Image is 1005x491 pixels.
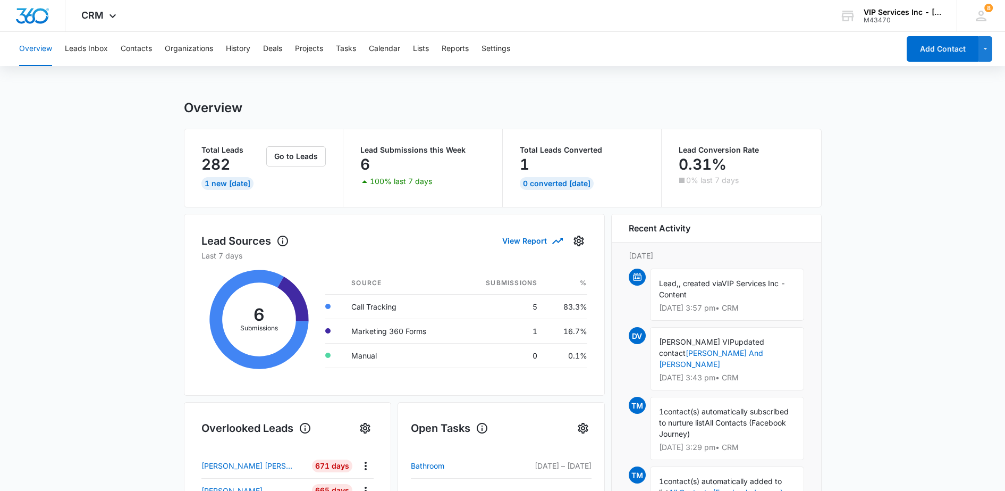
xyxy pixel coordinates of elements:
td: 5 [459,294,546,319]
h1: Overview [184,100,242,116]
p: [DATE] [629,250,804,261]
span: Lead, [659,279,679,288]
button: Reports [442,32,469,66]
div: 0 Converted [DATE] [520,177,594,190]
button: Settings [482,32,510,66]
button: View Report [502,231,562,250]
p: 0.31% [679,156,727,173]
h6: Recent Activity [629,222,690,235]
span: 8 [984,4,993,12]
button: Lists [413,32,429,66]
button: Leads Inbox [65,32,108,66]
th: Source [343,272,459,295]
p: [DATE] – [DATE] [478,460,592,471]
p: Lead Submissions this Week [360,146,485,154]
th: Submissions [459,272,546,295]
p: 6 [360,156,370,173]
div: notifications count [984,4,993,12]
td: 16.7% [546,319,587,343]
button: Deals [263,32,282,66]
p: Total Leads [201,146,265,154]
p: Total Leads Converted [520,146,645,154]
td: Call Tracking [343,294,459,319]
h1: Open Tasks [411,420,488,436]
div: account id [864,16,941,24]
span: 1 [659,407,664,416]
a: Bathroom [411,460,478,472]
span: DV [629,327,646,344]
h1: Overlooked Leads [201,420,311,436]
button: Contacts [121,32,152,66]
p: Last 7 days [201,250,587,261]
span: tm [629,467,646,484]
span: 1 [659,477,664,486]
p: [DATE] 3:43 pm • CRM [659,374,795,381]
td: Marketing 360 Forms [343,319,459,343]
button: Organizations [165,32,213,66]
button: Actions [357,457,374,474]
a: Go to Leads [266,152,326,161]
span: All Contacts (Facebook Journey) [659,418,786,438]
td: 0.1% [546,343,587,368]
span: VIP Services Inc - Content [659,279,786,299]
button: Settings [570,232,587,249]
span: , created via [679,279,722,288]
p: 100% last 7 days [370,178,432,185]
button: Overview [19,32,52,66]
span: CRM [81,10,104,21]
th: % [546,272,587,295]
p: [PERSON_NAME] [PERSON_NAME] [201,460,297,471]
span: contact(s) automatically subscribed to nurture list [659,407,789,427]
td: 83.3% [546,294,587,319]
button: Go to Leads [266,146,326,167]
span: tm [629,397,646,414]
p: Lead Conversion Rate [679,146,804,154]
button: Add Contact [907,36,978,62]
p: 0% last 7 days [686,177,739,184]
a: [PERSON_NAME] And [PERSON_NAME] [659,348,763,369]
div: 1 New [DATE] [201,177,254,190]
button: Settings [575,420,592,437]
td: Manual [343,343,459,368]
div: 671 Days [312,460,352,472]
p: 1 [520,156,529,173]
a: [PERSON_NAME] [PERSON_NAME] [201,460,309,471]
button: Calendar [369,32,400,66]
div: account name [864,8,941,16]
span: [PERSON_NAME] VIP [659,337,734,346]
button: History [226,32,250,66]
p: 282 [201,156,230,173]
p: [DATE] 3:29 pm • CRM [659,444,795,451]
p: [DATE] 3:57 pm • CRM [659,304,795,312]
td: 1 [459,319,546,343]
h1: Lead Sources [201,233,289,249]
button: Settings [357,420,374,437]
button: Tasks [336,32,356,66]
td: 0 [459,343,546,368]
button: Projects [295,32,323,66]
